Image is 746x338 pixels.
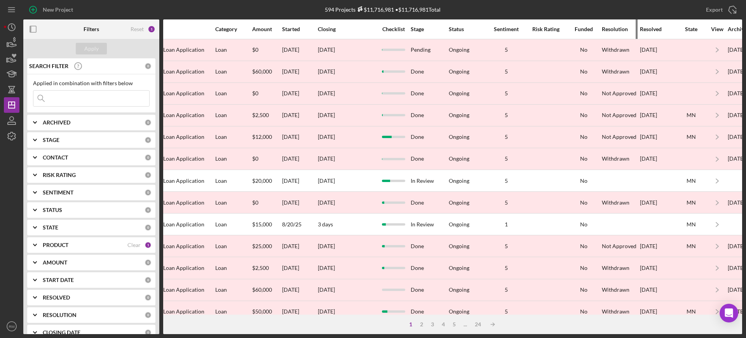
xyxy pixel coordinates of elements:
div: Traditional Loan Application [136,127,213,147]
div: $2,500 [252,257,281,278]
div: Traditional Loan Application [136,257,213,278]
div: Done [411,301,448,322]
div: Ongoing [449,68,469,75]
div: Withdrawn [602,156,629,162]
div: $11,716,981 [356,6,394,13]
div: Loan [215,280,251,300]
b: PRODUCT [43,242,68,248]
div: No [566,134,601,140]
div: Product [136,26,213,32]
div: MN [676,200,707,206]
div: Ongoing [449,287,469,293]
b: STATUS [43,207,62,213]
time: 3 days [318,221,333,228]
div: No [566,243,601,249]
div: Ongoing [449,200,469,206]
div: Done [411,61,448,82]
div: Checklist [377,26,410,32]
div: Started [282,26,317,32]
div: 24 [471,321,485,327]
div: Loan [215,257,251,278]
b: START DATE [43,277,74,283]
div: Traditional Loan Application [136,40,213,60]
div: 5 [487,156,526,162]
div: Traditional Loan Application [136,61,213,82]
div: Amount [252,26,281,32]
div: No [566,221,601,228]
div: $0 [252,83,281,104]
time: [DATE] [318,243,335,249]
div: Ongoing [449,221,469,228]
time: [DATE] [318,112,335,118]
div: $12,000 [252,127,281,147]
b: RESOLVED [43,294,70,301]
div: MN [676,308,707,315]
div: No [566,287,601,293]
div: No [566,265,601,271]
div: [DATE] [282,236,317,256]
div: Ongoing [449,134,469,140]
div: [DATE] [282,83,317,104]
div: $2,500 [252,105,281,126]
div: Ongoing [449,178,469,184]
time: [DATE] [318,46,335,53]
div: 0 [145,294,152,301]
div: $60,000 [252,61,281,82]
div: 0 [145,329,152,336]
time: [DATE] [318,308,335,315]
div: Closing [318,26,376,32]
div: Traditional Loan Application [136,170,213,191]
div: Traditional Loan Application [136,214,213,235]
div: Not Approved [602,134,636,140]
b: AMOUNT [43,259,67,266]
div: No [566,47,601,53]
div: Done [411,257,448,278]
div: 0 [145,154,152,161]
span: $20,000 [252,177,272,184]
div: No [566,90,601,96]
div: Traditional Loan Application [136,236,213,256]
b: RESOLUTION [43,312,77,318]
div: 0 [145,207,152,214]
span: $15,000 [252,221,272,228]
div: Export [706,2,723,18]
div: 0 [145,312,152,319]
div: Loan [215,214,251,235]
time: [DATE] [318,90,335,96]
div: Loan [215,301,251,322]
div: 5 [487,308,526,315]
div: [DATE] [282,170,317,191]
b: CONTACT [43,154,68,161]
div: ... [460,321,471,327]
b: STAGE [43,137,59,143]
div: Not Approved [602,112,636,118]
div: 0 [145,277,152,284]
div: $25,000 [252,236,281,256]
div: Status [449,26,486,32]
div: MN [676,221,707,228]
div: Resolution [602,26,639,32]
div: No [566,112,601,118]
div: No [566,308,601,315]
div: 2 [416,321,427,327]
div: [DATE] [640,192,675,213]
time: [DATE] [318,199,335,206]
div: Reset [131,26,144,32]
div: In Review [411,170,448,191]
div: Loan [215,61,251,82]
div: Apply [84,43,99,54]
div: 0 [145,119,152,126]
div: 0 [145,189,152,196]
time: [DATE] [318,133,335,140]
div: Resolved [640,26,675,32]
div: $0 [252,192,281,213]
div: [DATE] [640,149,675,169]
div: No [566,178,601,184]
div: Clear [127,242,141,248]
button: RM [4,319,19,334]
div: Traditional Loan Application [136,301,213,322]
div: Withdrawn [602,287,629,293]
div: Withdrawn [602,68,629,75]
div: State [676,26,707,32]
div: [DATE] [640,127,675,147]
